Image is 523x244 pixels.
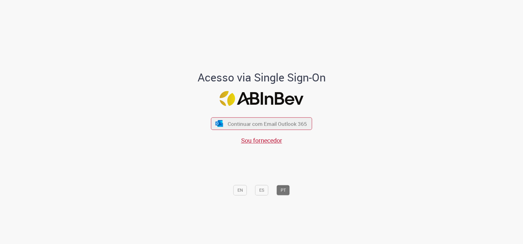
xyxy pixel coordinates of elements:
img: Logo ABInBev [220,91,304,106]
img: ícone Azure/Microsoft 360 [215,120,223,127]
button: EN [233,185,247,195]
button: ES [255,185,268,195]
span: Continuar com Email Outlook 365 [228,120,307,127]
a: Sou fornecedor [241,136,282,145]
button: PT [277,185,290,195]
h1: Acesso via Single Sign-On [176,72,347,84]
button: ícone Azure/Microsoft 360 Continuar com Email Outlook 365 [211,117,312,130]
